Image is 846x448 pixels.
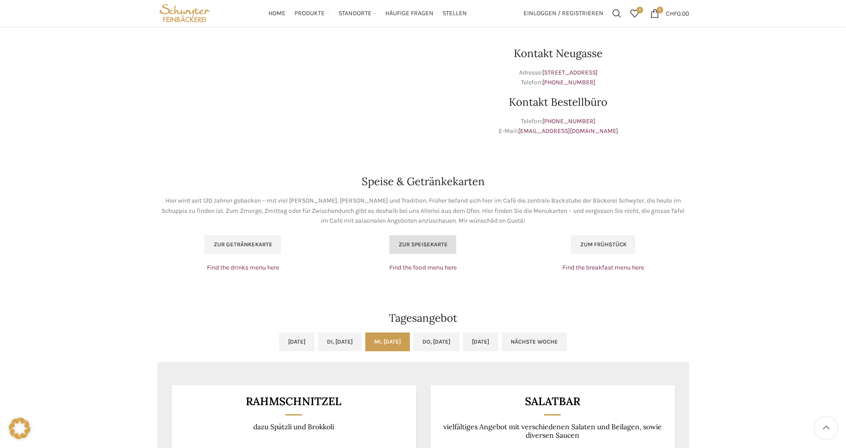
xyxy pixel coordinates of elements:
a: Di, [DATE] [318,332,362,351]
h3: Rahmschnitzel [182,396,405,407]
p: Adresse: Telefon: [428,68,689,88]
a: Zur Getränkekarte [204,235,281,254]
a: [PHONE_NUMBER] [542,117,595,125]
span: Home [268,9,285,18]
p: Hier wird seit 120 Jahren gebacken – mit viel [PERSON_NAME], [PERSON_NAME] und Tradition. Früher ... [157,196,689,226]
a: Find the breakfast menu here [562,264,644,271]
a: Home [268,4,285,22]
p: vielfältiges Angebot mit verschiedenen Salaten und Beilagen, sowie diversen Saucen [441,423,664,440]
a: Mi, [DATE] [365,332,410,351]
span: Häufige Fragen [385,9,433,18]
span: Zur Getränkekarte [213,241,272,248]
a: Scroll to top button [815,417,837,439]
a: Einloggen / Registrieren [519,4,608,22]
bdi: 0.00 [666,9,689,17]
a: Do, [DATE] [413,332,459,351]
span: Standorte [338,9,371,18]
span: Zum Frühstück [580,241,626,248]
a: Stellen [442,4,467,22]
h3: Salatbar [441,396,664,407]
a: 0 CHF0.00 [646,4,693,22]
h2: Tagesangebot [157,313,689,324]
span: Zur Speisekarte [398,241,447,248]
a: Find the drinks menu here [206,264,279,271]
a: Häufige Fragen [385,4,433,22]
p: Telefon: E-Mail: [428,116,689,137]
span: CHF [666,9,677,17]
p: dazu Spätzli und Brokkoli [182,423,405,431]
span: 0 [656,7,663,13]
a: Find the food menu here [389,264,457,271]
a: [EMAIL_ADDRESS][DOMAIN_NAME] [518,127,618,135]
a: [DATE] [463,332,498,351]
a: Site logo [157,9,212,17]
a: Nächste Woche [502,332,567,351]
a: [DATE] [279,332,314,351]
a: [PHONE_NUMBER] [542,79,595,86]
a: Suchen [608,4,626,22]
div: Meine Wunschliste [626,4,644,22]
a: Produkte [294,4,330,22]
span: Einloggen / Registrieren [524,10,603,17]
h2: Speise & Getränkekarten [157,176,689,187]
div: Main navigation [216,4,519,22]
a: Zum Frühstück [571,235,635,254]
span: Stellen [442,9,467,18]
span: 0 [636,7,643,13]
a: 0 [626,4,644,22]
a: [STREET_ADDRESS] [542,69,598,76]
a: Standorte [338,4,376,22]
h2: Kontakt Neugasse [428,48,689,59]
a: Zur Speisekarte [389,235,456,254]
h2: Kontakt Bestellbüro [428,97,689,108]
span: Produkte [294,9,325,18]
